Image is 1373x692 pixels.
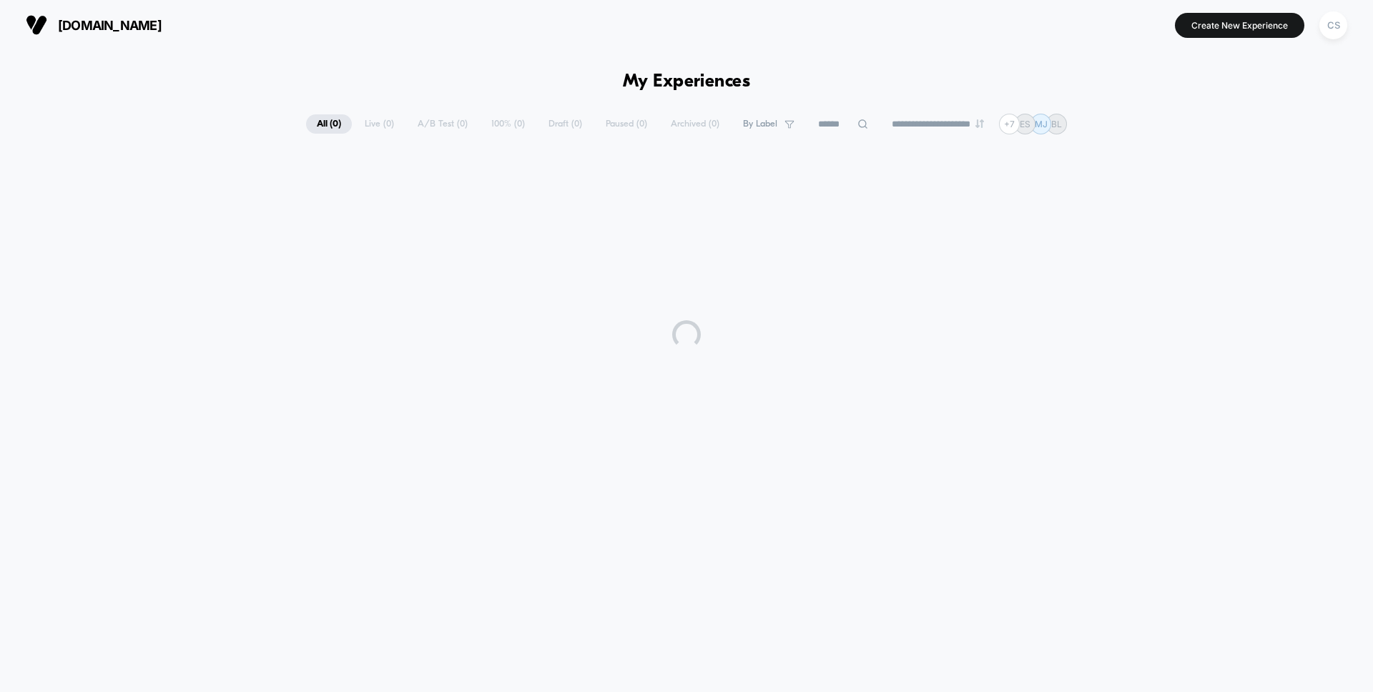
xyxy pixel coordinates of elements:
button: Create New Experience [1175,13,1304,38]
img: Visually logo [26,14,47,36]
p: MJ [1035,119,1048,129]
img: end [975,119,984,128]
div: + 7 [999,114,1020,134]
span: [DOMAIN_NAME] [58,18,162,33]
p: ES [1020,119,1030,129]
div: CS [1319,11,1347,39]
h1: My Experiences [623,71,751,92]
span: All ( 0 ) [306,114,352,134]
button: [DOMAIN_NAME] [21,14,166,36]
button: CS [1315,11,1352,40]
p: BL [1051,119,1062,129]
span: By Label [743,119,777,129]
